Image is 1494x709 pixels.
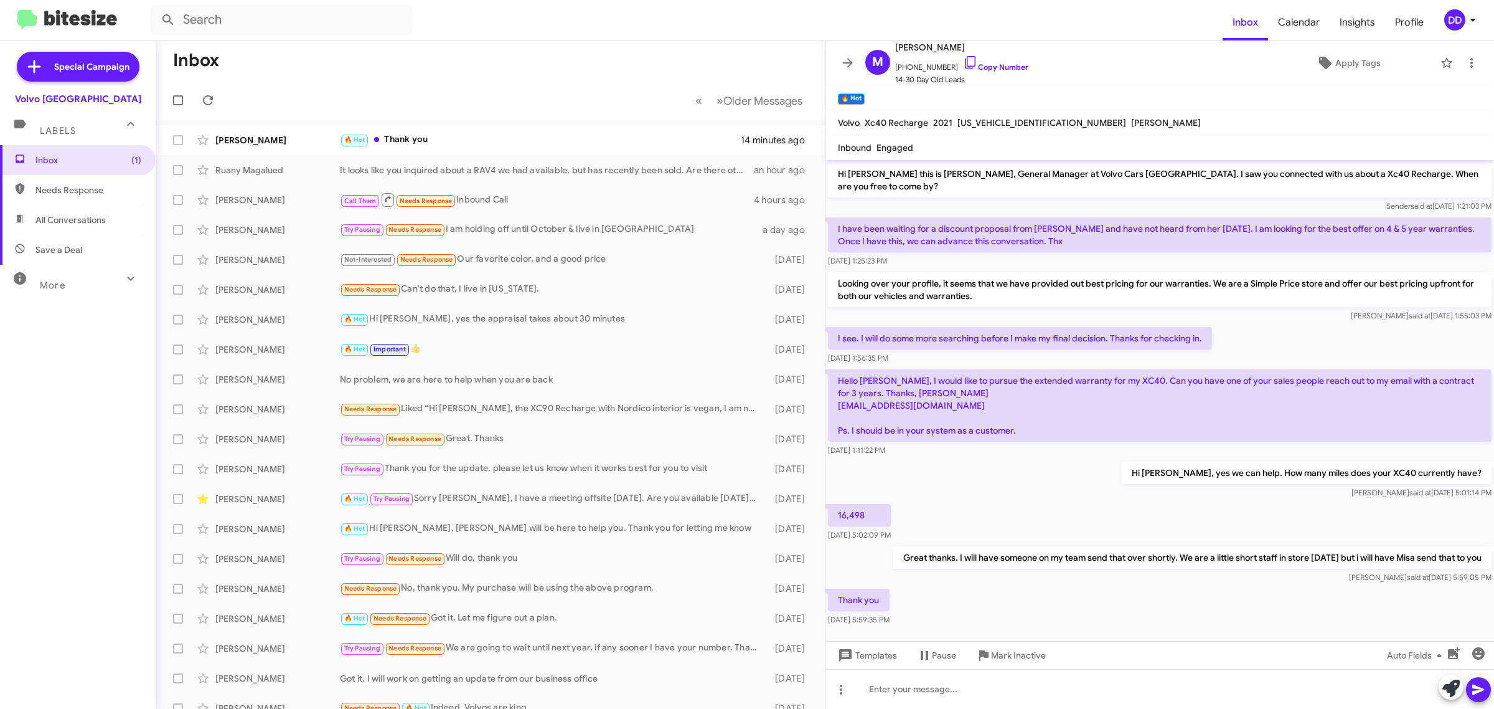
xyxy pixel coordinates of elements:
[340,581,763,596] div: No, thank you. My purchase will be using the above program.
[688,88,810,113] nav: Page navigation example
[215,194,340,206] div: [PERSON_NAME]
[763,493,815,505] div: [DATE]
[131,154,141,166] span: (1)
[838,142,872,153] span: Inbound
[388,644,441,652] span: Needs Response
[344,495,365,503] span: 🔥 Hot
[340,192,754,207] div: Inbound Call
[966,644,1056,667] button: Mark Inactive
[344,584,397,592] span: Needs Response
[215,283,340,296] div: [PERSON_NAME]
[963,62,1028,72] a: Copy Number
[340,402,763,416] div: Liked “Hi [PERSON_NAME], the XC90 Recharge with Nordico interior is vegan, I am not quite sure ab...
[340,282,763,297] div: Can't do that, I live in [US_STATE].
[400,197,453,205] span: Needs Response
[709,88,810,113] button: Next
[1351,311,1492,320] span: [PERSON_NAME] [DATE] 1:55:03 PM
[340,521,763,536] div: Hi [PERSON_NAME], [PERSON_NAME] will be here to help you. Thank you for letting me know
[1262,52,1434,74] button: Apply Tags
[344,255,392,264] span: Not-Interested
[907,644,966,667] button: Pause
[1223,4,1268,40] a: Inbox
[344,644,380,652] span: Try Pausing
[763,463,815,475] div: [DATE]
[340,462,763,476] div: Thank you for the update, please let us know when it works best for you to visit
[828,272,1492,307] p: Looking over your profile, it seems that we have provided out best pricing for our warranties. We...
[828,353,888,363] span: [DATE] 1:56:35 PM
[991,644,1046,667] span: Mark Inactive
[1349,573,1492,582] span: [PERSON_NAME] [DATE] 5:59:05 PM
[40,125,76,136] span: Labels
[763,672,815,685] div: [DATE]
[344,614,365,622] span: 🔥 Hot
[344,465,380,473] span: Try Pausing
[215,403,340,416] div: [PERSON_NAME]
[1377,644,1457,667] button: Auto Fields
[1330,4,1385,40] span: Insights
[763,523,815,535] div: [DATE]
[340,672,763,685] div: Got it. I will work on getting an update from our business office
[763,553,815,565] div: [DATE]
[828,369,1492,442] p: Hello [PERSON_NAME], I would like to pursue the extended warranty for my XC40. Can you have one o...
[957,117,1126,128] span: [US_VEHICLE_IDENTIFICATION_NUMBER]
[763,224,815,236] div: a day ago
[763,583,815,595] div: [DATE]
[1411,201,1432,211] span: said at
[344,554,380,563] span: Try Pausing
[35,184,141,196] span: Needs Response
[344,226,380,234] span: Try Pausing
[835,644,897,667] span: Templates
[344,315,365,323] span: 🔥 Hot
[828,530,891,540] span: [DATE] 5:02:09 PM
[17,52,139,82] a: Special Campaign
[374,345,406,353] span: Important
[1407,573,1429,582] span: said at
[716,93,723,108] span: »
[1385,4,1434,40] a: Profile
[40,280,65,291] span: More
[340,492,763,506] div: Sorry [PERSON_NAME], I have a meeting offsite [DATE]. Are you available [DATE] afternoon?
[1351,488,1492,497] span: [PERSON_NAME] [DATE] 5:01:14 PM
[932,644,956,667] span: Pause
[1434,9,1480,31] button: DD
[340,432,763,446] div: Great. Thanks
[763,403,815,416] div: [DATE]
[895,55,1028,74] span: [PHONE_NUMBER]
[215,553,340,565] div: [PERSON_NAME]
[340,551,763,566] div: Will do, thank you
[35,214,106,226] span: All Conversations
[340,641,763,655] div: We are going to wait until next year, if any sooner I have your number. Thanks
[388,554,441,563] span: Needs Response
[828,327,1212,350] p: I see. I will do some more searching before I make my final decision. Thanks for checking in.
[1387,644,1447,667] span: Auto Fields
[215,642,340,655] div: [PERSON_NAME]
[344,285,397,293] span: Needs Response
[340,611,763,626] div: Got it. Let me figure out a plan.
[388,226,441,234] span: Needs Response
[215,523,340,535] div: [PERSON_NAME]
[1444,9,1465,31] div: DD
[374,614,426,622] span: Needs Response
[876,142,913,153] span: Engaged
[741,134,815,146] div: 14 minutes ago
[1386,201,1492,211] span: Sender [DATE] 1:21:03 PM
[933,117,952,128] span: 2021
[35,244,82,256] span: Save a Deal
[340,312,763,326] div: Hi [PERSON_NAME], yes the appraisal takes about 30 minutes
[695,93,702,108] span: «
[1335,52,1381,74] span: Apply Tags
[151,5,412,35] input: Search
[1268,4,1330,40] span: Calendar
[340,342,763,356] div: 👍
[340,373,763,386] div: No problem, we are here to help when you are back
[754,194,815,206] div: 4 hours ago
[872,52,883,72] span: M
[763,373,815,386] div: [DATE]
[215,254,340,266] div: [PERSON_NAME]
[215,583,340,595] div: [PERSON_NAME]
[215,134,340,146] div: [PERSON_NAME]
[388,435,441,443] span: Needs Response
[763,642,815,655] div: [DATE]
[340,252,763,267] div: Our favorite color, and a good price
